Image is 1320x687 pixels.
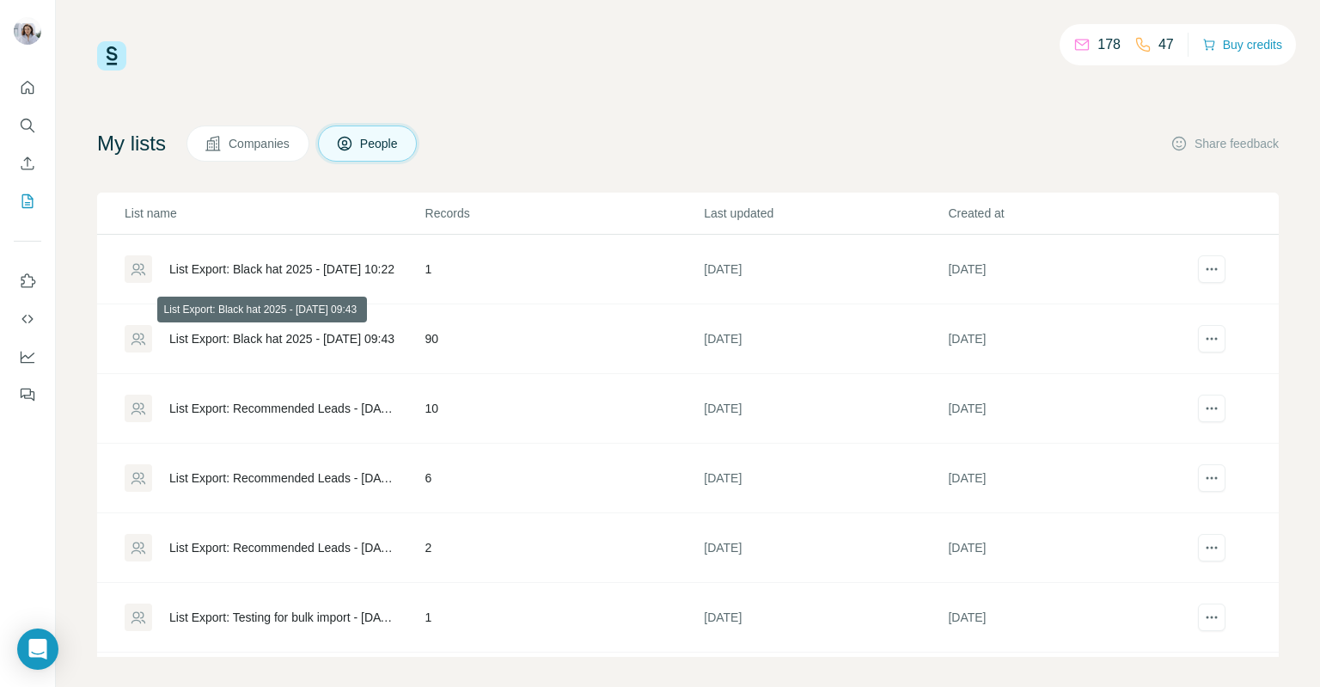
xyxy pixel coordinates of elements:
[1198,395,1225,422] button: actions
[947,235,1191,304] td: [DATE]
[14,110,41,141] button: Search
[97,41,126,71] img: Surfe Logo
[169,261,394,278] div: List Export: Black hat 2025 - [DATE] 10:22
[704,205,946,222] p: Last updated
[97,130,166,157] h4: My lists
[947,583,1191,653] td: [DATE]
[1198,255,1225,283] button: actions
[1198,604,1225,631] button: actions
[1198,325,1225,353] button: actions
[360,135,400,152] span: People
[1202,33,1282,57] button: Buy credits
[425,374,704,444] td: 10
[14,17,41,45] img: Avatar
[1170,135,1279,152] button: Share feedback
[948,205,1190,222] p: Created at
[703,513,947,583] td: [DATE]
[229,135,291,152] span: Companies
[169,330,394,347] div: List Export: Black hat 2025 - [DATE] 09:43
[1097,34,1121,55] p: 178
[14,379,41,410] button: Feedback
[947,513,1191,583] td: [DATE]
[17,629,58,670] div: Open Intercom Messenger
[1198,464,1225,492] button: actions
[14,266,41,297] button: Use Surfe on LinkedIn
[169,469,396,487] div: List Export: Recommended Leads - [DATE] 16:08
[425,513,704,583] td: 2
[703,374,947,444] td: [DATE]
[703,304,947,374] td: [DATE]
[14,72,41,103] button: Quick start
[425,444,704,513] td: 6
[169,400,396,417] div: List Export: Recommended Leads - [DATE] 13:16
[14,304,41,334] button: Use Surfe API
[1158,34,1174,55] p: 47
[425,583,704,653] td: 1
[425,205,703,222] p: Records
[947,444,1191,513] td: [DATE]
[425,235,704,304] td: 1
[169,539,396,556] div: List Export: Recommended Leads - [DATE] 16:06
[125,205,424,222] p: List name
[703,235,947,304] td: [DATE]
[947,374,1191,444] td: [DATE]
[703,444,947,513] td: [DATE]
[703,583,947,653] td: [DATE]
[169,609,396,626] div: List Export: Testing for bulk import - [DATE] 10:04
[14,148,41,179] button: Enrich CSV
[14,186,41,217] button: My lists
[947,304,1191,374] td: [DATE]
[425,304,704,374] td: 90
[14,341,41,372] button: Dashboard
[1198,534,1225,561] button: actions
